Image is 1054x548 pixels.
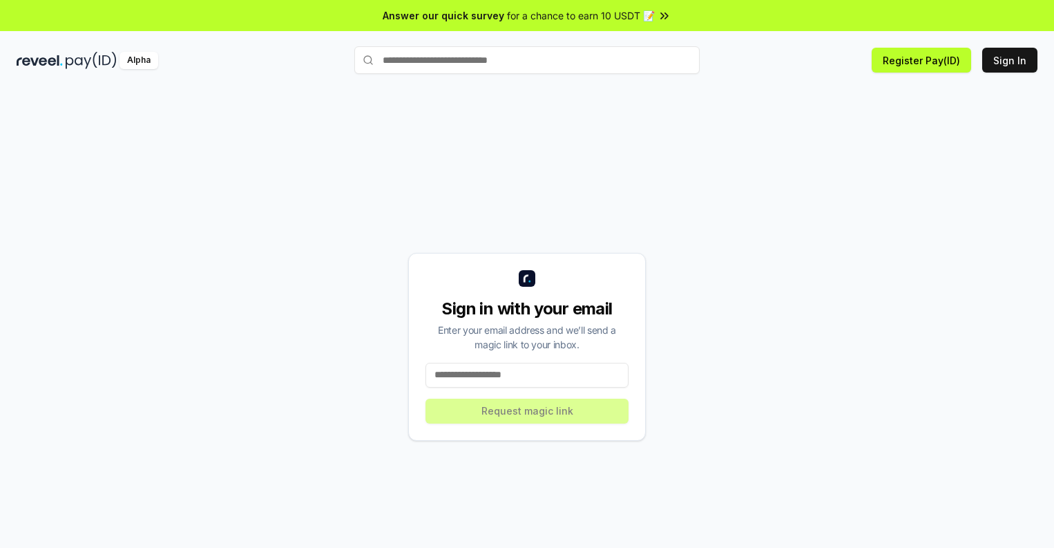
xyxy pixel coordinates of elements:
div: Alpha [119,52,158,69]
img: reveel_dark [17,52,63,69]
span: for a chance to earn 10 USDT 📝 [507,8,655,23]
img: logo_small [519,270,535,287]
img: pay_id [66,52,117,69]
button: Sign In [982,48,1037,73]
button: Register Pay(ID) [872,48,971,73]
span: Answer our quick survey [383,8,504,23]
div: Sign in with your email [425,298,629,320]
div: Enter your email address and we’ll send a magic link to your inbox. [425,323,629,352]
